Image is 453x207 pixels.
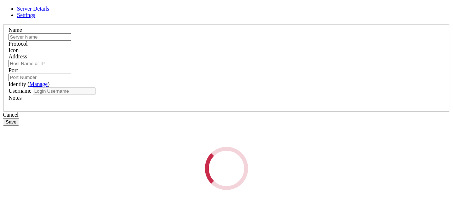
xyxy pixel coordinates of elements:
[8,74,71,81] input: Port Number
[8,41,28,47] label: Protocol
[8,27,22,33] label: Name
[8,95,22,101] label: Notes
[3,118,19,126] button: Save
[8,53,27,59] label: Address
[8,67,18,73] label: Port
[8,33,71,41] input: Server Name
[28,81,50,87] span: ( )
[3,9,361,15] x-row: admin@[TECHNICAL_ID]'s password:
[3,21,361,27] x-row: admin@[TECHNICAL_ID]'s password:
[3,3,361,9] x-row: Access denied
[8,47,18,53] label: Icon
[8,81,50,87] label: Identity
[8,60,71,67] input: Host Name or IP
[17,12,35,18] a: Settings
[196,138,257,199] div: Loading...
[33,87,96,95] input: Login Username
[3,112,450,118] div: Cancel
[17,6,49,12] a: Server Details
[29,81,48,87] a: Manage
[3,15,361,21] x-row: Access denied
[8,88,31,94] label: Username
[98,21,101,27] div: (32, 3)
